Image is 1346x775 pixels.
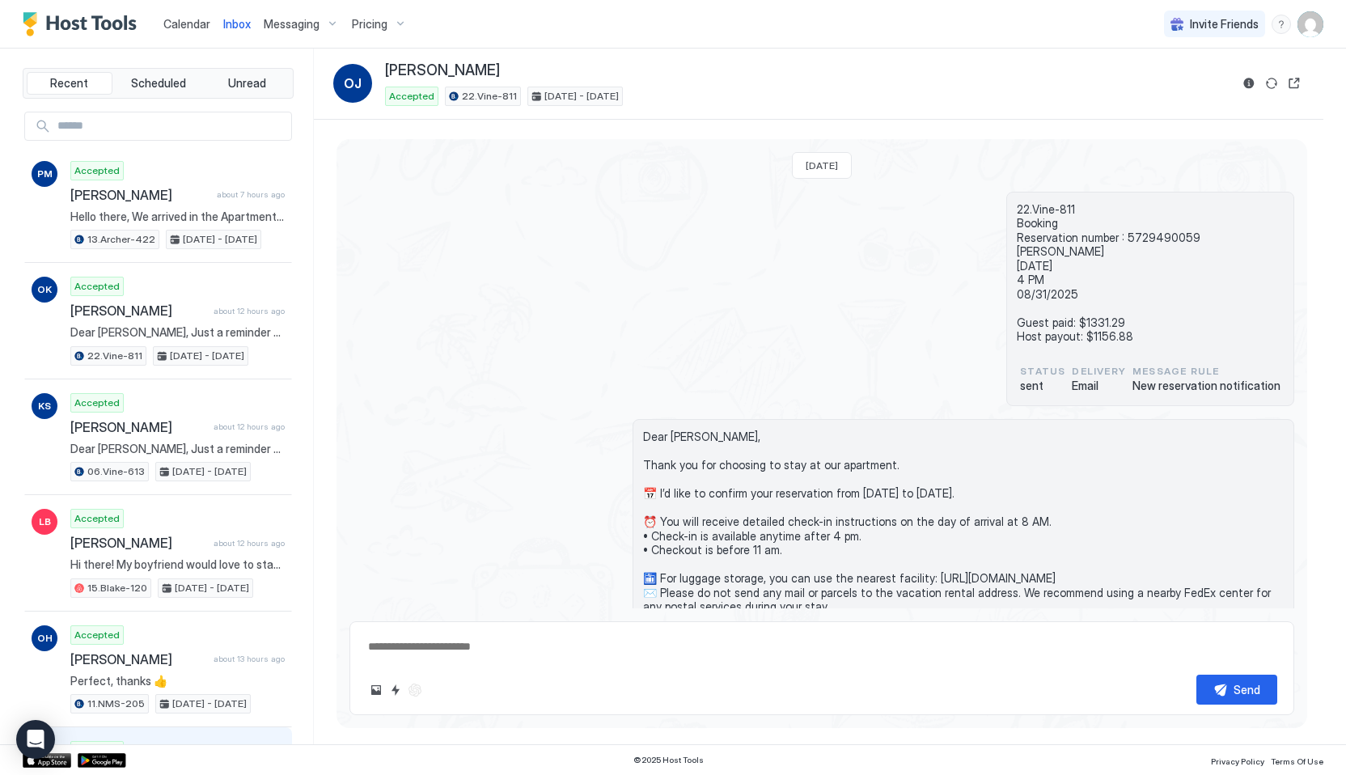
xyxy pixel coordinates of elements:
[344,74,362,93] span: OJ
[183,232,257,247] span: [DATE] - [DATE]
[633,755,704,765] span: © 2025 Host Tools
[1072,364,1126,379] span: Delivery
[214,421,285,432] span: about 12 hours ago
[643,430,1284,727] span: Dear [PERSON_NAME], Thank you for choosing to stay at our apartment. 📅 I’d like to confirm your r...
[1239,74,1259,93] button: Reservation information
[70,419,207,435] span: [PERSON_NAME]
[37,282,52,297] span: OK
[1072,379,1126,393] span: Email
[50,76,88,91] span: Recent
[74,163,120,178] span: Accepted
[1211,752,1264,769] a: Privacy Policy
[163,15,210,32] a: Calendar
[74,279,120,294] span: Accepted
[16,720,55,759] div: Open Intercom Messenger
[70,557,285,572] span: Hi there! My boyfriend would love to stay here - we are looking to spend around 900-1100 CAD. Let...
[70,442,285,456] span: Dear [PERSON_NAME], Just a reminder that your check-out is [DATE] before 11 am. 🧳When you check o...
[1271,756,1323,766] span: Terms Of Use
[51,112,291,140] input: Input Field
[23,753,71,768] a: App Store
[1211,756,1264,766] span: Privacy Policy
[386,680,405,700] button: Quick reply
[214,306,285,316] span: about 12 hours ago
[39,515,51,529] span: LB
[264,17,320,32] span: Messaging
[70,651,207,667] span: [PERSON_NAME]
[352,17,387,32] span: Pricing
[74,628,120,642] span: Accepted
[366,680,386,700] button: Upload image
[1190,17,1259,32] span: Invite Friends
[37,167,53,181] span: PM
[389,89,434,104] span: Accepted
[1132,379,1280,393] span: New reservation notification
[27,72,112,95] button: Recent
[1271,752,1323,769] a: Terms Of Use
[172,464,247,479] span: [DATE] - [DATE]
[223,15,251,32] a: Inbox
[1285,74,1304,93] button: Open reservation
[1020,364,1065,379] span: status
[1196,675,1277,705] button: Send
[78,753,126,768] a: Google Play Store
[1132,364,1280,379] span: Message Rule
[116,72,201,95] button: Scheduled
[74,396,120,410] span: Accepted
[217,189,285,200] span: about 7 hours ago
[385,61,500,80] span: [PERSON_NAME]
[228,76,266,91] span: Unread
[74,743,120,758] span: Accepted
[1017,202,1284,344] span: 22.Vine-811 Booking Reservation number : 5729490059 [PERSON_NAME] [DATE] 4 PM 08/31/2025 Guest pa...
[38,399,51,413] span: KS
[23,68,294,99] div: tab-group
[70,303,207,319] span: [PERSON_NAME]
[462,89,517,104] span: 22.Vine-811
[1262,74,1281,93] button: Sync reservation
[1020,379,1065,393] span: sent
[806,159,838,172] span: [DATE]
[87,581,147,595] span: 15.Blake-120
[70,210,285,224] span: Hello there, We arrived in the Apartment. Its all good. Instructions were clear and helpful! Thanks!
[214,654,285,664] span: about 13 hours ago
[37,631,53,646] span: OH
[223,17,251,31] span: Inbox
[87,232,155,247] span: 13.Archer-422
[70,325,285,340] span: Dear [PERSON_NAME], Just a reminder that your check-out is [DATE] before 11 am. 🧳When you check o...
[175,581,249,595] span: [DATE] - [DATE]
[204,72,290,95] button: Unread
[87,349,142,363] span: 22.Vine-811
[87,464,145,479] span: 06.Vine-613
[214,538,285,548] span: about 12 hours ago
[544,89,619,104] span: [DATE] - [DATE]
[131,76,186,91] span: Scheduled
[170,349,244,363] span: [DATE] - [DATE]
[1297,11,1323,37] div: User profile
[1234,681,1260,698] div: Send
[1272,15,1291,34] div: menu
[163,17,210,31] span: Calendar
[70,674,285,688] span: Perfect, thanks 👍
[70,535,207,551] span: [PERSON_NAME]
[74,511,120,526] span: Accepted
[23,12,144,36] a: Host Tools Logo
[172,697,247,711] span: [DATE] - [DATE]
[87,697,145,711] span: 11.NMS-205
[70,187,210,203] span: [PERSON_NAME]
